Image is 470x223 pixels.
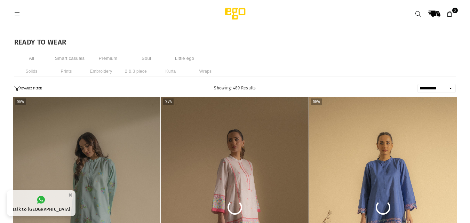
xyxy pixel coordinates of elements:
[214,86,256,90] span: Showing: 489 Results
[412,8,425,20] a: Search
[167,53,202,64] li: Little ego
[53,53,87,64] li: Smart casuals
[163,98,174,105] label: Diva
[129,53,164,64] li: Soul
[66,189,74,201] button: ×
[14,53,49,64] li: All
[206,7,265,21] img: Ego
[15,98,26,105] label: Diva
[311,98,322,105] label: Diva
[84,66,119,77] li: Embroidery
[444,8,456,20] a: 0
[91,53,126,64] li: Premium
[14,66,49,77] li: Solids
[153,66,188,77] li: Kurta
[11,11,24,16] a: Menu
[7,190,75,216] a: Talk to [GEOGRAPHIC_DATA]
[452,8,458,13] span: 0
[49,66,84,77] li: Prints
[14,86,42,91] button: ADVANCE FILTER
[119,66,153,77] li: 2 & 3 piece
[188,66,223,77] li: Wraps
[14,39,456,46] h1: READY TO WEAR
